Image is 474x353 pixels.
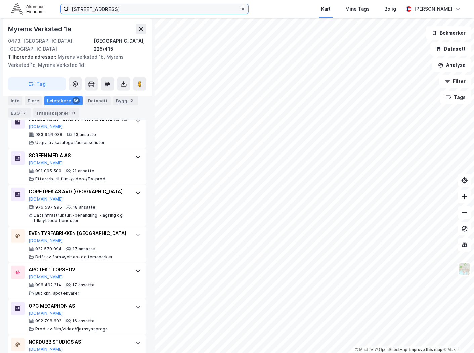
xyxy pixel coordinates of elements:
div: Myrens Verksted 1a [8,24,72,34]
button: [DOMAIN_NAME] [29,160,63,166]
div: NORDUBB STUDIOS AS [29,338,129,346]
div: Leietakere [44,96,83,105]
div: Eiere [25,96,42,105]
div: 983 946 038 [35,132,62,137]
div: [PERSON_NAME] [414,5,453,13]
div: Bygg [113,96,138,105]
button: Analyse [432,58,471,72]
button: Datasett [430,42,471,56]
button: Tag [8,77,66,91]
div: Butikkh. apotekvarer [35,291,79,296]
div: CORETREK AS AVD [GEOGRAPHIC_DATA] [29,188,129,196]
div: 992 798 602 [35,318,61,324]
div: 16 ansatte [72,318,95,324]
div: 17 ansatte [73,246,95,252]
a: Mapbox [355,347,374,352]
button: [DOMAIN_NAME] [29,238,63,244]
button: [DOMAIN_NAME] [29,124,63,129]
div: Datasett [85,96,111,105]
div: 23 ansatte [73,132,96,137]
div: Utgiv. av kataloger/adresselister [35,140,105,145]
button: [DOMAIN_NAME] [29,196,63,202]
iframe: Chat Widget [440,321,474,353]
button: [DOMAIN_NAME] [29,274,63,280]
div: Kart [321,5,331,13]
div: SCREEN MEDIA AS [29,151,129,160]
a: OpenStreetMap [375,347,407,352]
div: Prod. av film/video/fjernsynsprogr. [35,326,108,332]
div: Datainfrastruktur, -behandling, -lagring og tilknyttede tjenester [34,213,129,223]
div: 991 095 500 [35,168,61,174]
div: Kontrollprogram for chat [440,321,474,353]
div: APOTEK 1 TORSHOV [29,266,129,274]
div: 36 [72,97,80,104]
div: 11 [70,109,77,116]
div: 2 [129,97,135,104]
div: 17 ansatte [72,282,95,288]
div: Transaksjoner [33,108,79,118]
a: Improve this map [409,347,442,352]
div: EVENTYRFABRIKKEN [GEOGRAPHIC_DATA] [29,229,129,237]
div: [GEOGRAPHIC_DATA], 225/415 [94,37,146,53]
div: 0473, [GEOGRAPHIC_DATA], [GEOGRAPHIC_DATA] [8,37,94,53]
div: Mine Tags [345,5,370,13]
button: Filter [439,75,471,88]
div: 922 570 094 [35,246,62,252]
div: 996 492 214 [35,282,61,288]
input: Søk på adresse, matrikkel, gårdeiere, leietakere eller personer [69,4,240,14]
img: Z [458,263,471,275]
div: 21 ansatte [72,168,94,174]
img: akershus-eiendom-logo.9091f326c980b4bce74ccdd9f866810c.svg [11,3,44,15]
span: Tilhørende adresser: [8,54,58,60]
div: Info [8,96,22,105]
div: OPC MEGAPHON AS [29,302,129,310]
div: 7 [21,109,28,116]
button: [DOMAIN_NAME] [29,311,63,316]
div: 18 ansatte [73,205,95,210]
div: Drift av fornøyelses- og temaparker [35,254,113,260]
button: Tags [440,91,471,104]
button: [DOMAIN_NAME] [29,347,63,352]
div: Myrens Verksted 1b, Myrens Verksted 1c, Myrens Verksted 1d [8,53,141,69]
div: ESG [8,108,31,118]
div: Etterarb. til film-/video-/TV-prod. [35,176,106,182]
div: 976 587 995 [35,205,62,210]
div: Bolig [384,5,396,13]
button: Bokmerker [426,26,471,40]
